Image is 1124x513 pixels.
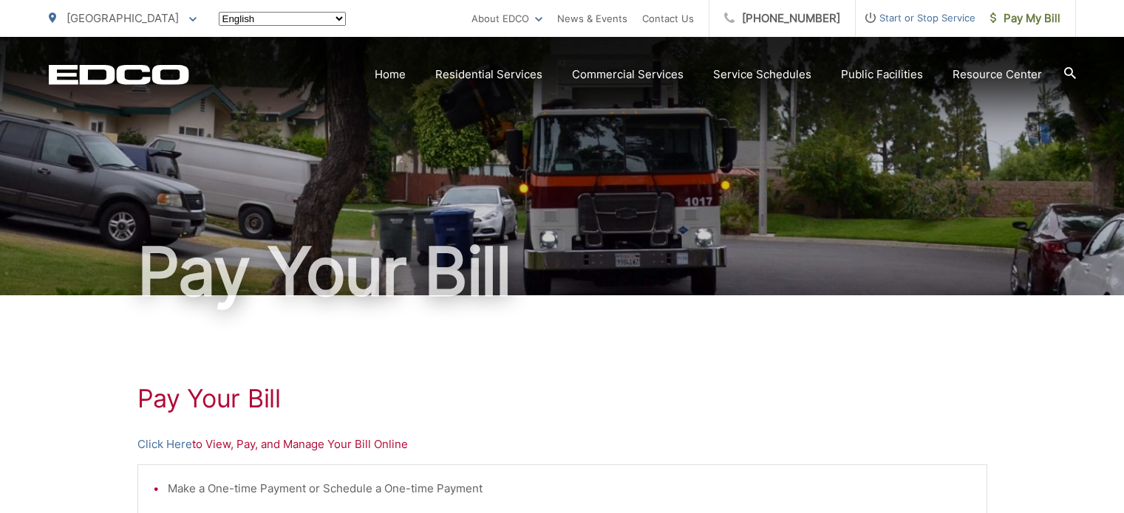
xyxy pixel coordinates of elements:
[168,480,972,497] li: Make a One-time Payment or Schedule a One-time Payment
[49,235,1076,309] h1: Pay Your Bill
[642,10,694,27] a: Contact Us
[219,12,346,26] select: Select a language
[953,66,1042,83] a: Resource Center
[137,384,987,413] h1: Pay Your Bill
[137,435,192,453] a: Click Here
[137,435,987,453] p: to View, Pay, and Manage Your Bill Online
[557,10,627,27] a: News & Events
[67,11,179,25] span: [GEOGRAPHIC_DATA]
[990,10,1060,27] span: Pay My Bill
[471,10,542,27] a: About EDCO
[841,66,923,83] a: Public Facilities
[375,66,406,83] a: Home
[435,66,542,83] a: Residential Services
[572,66,684,83] a: Commercial Services
[49,64,189,85] a: EDCD logo. Return to the homepage.
[713,66,811,83] a: Service Schedules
